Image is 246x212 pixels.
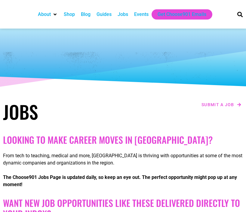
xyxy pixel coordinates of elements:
[200,101,243,109] a: Submit a job
[35,9,229,20] nav: Main nav
[134,11,149,18] a: Events
[64,11,75,18] a: Shop
[3,152,243,167] p: From tech to teaching, medical and more, [GEOGRAPHIC_DATA] is thriving with opportunities at some...
[201,103,234,107] span: Submit a job
[35,9,61,20] div: About
[3,174,237,187] strong: The Choose901 Jobs Page is updated daily, so keep an eye out. The perfect opportunity might pop u...
[38,11,51,18] a: About
[81,11,91,18] a: Blog
[158,11,206,18] a: Get Choose901 Emails
[97,11,112,18] a: Guides
[3,101,120,122] h1: Jobs
[235,9,245,19] div: Search
[118,11,128,18] a: Jobs
[3,134,243,145] h2: Looking to make career moves in [GEOGRAPHIC_DATA]?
